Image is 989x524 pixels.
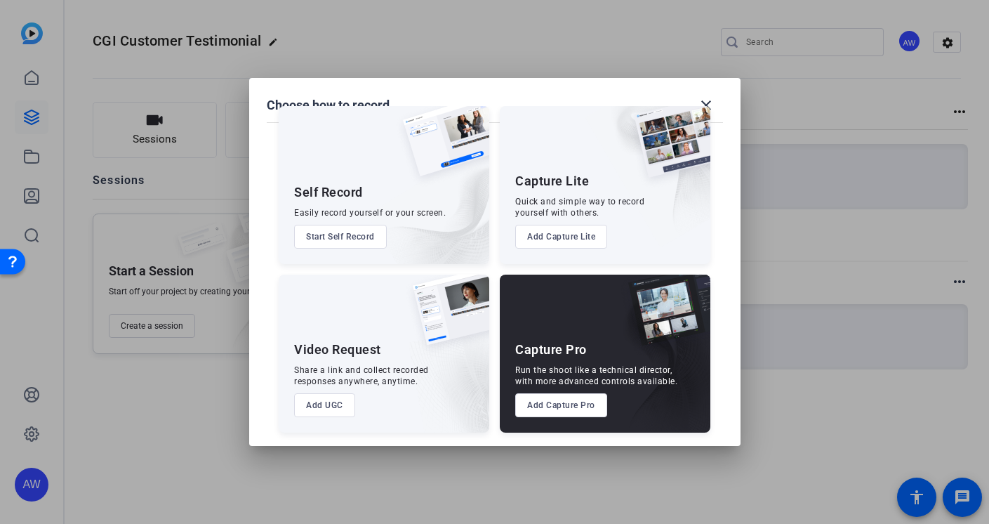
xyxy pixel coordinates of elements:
[367,136,489,264] img: embarkstudio-self-record.png
[294,341,381,358] div: Video Request
[294,184,363,201] div: Self Record
[392,106,489,190] img: self-record.png
[515,225,607,249] button: Add Capture Lite
[698,97,715,114] mat-icon: close
[294,393,355,417] button: Add UGC
[515,393,607,417] button: Add Capture Pro
[585,106,710,247] img: embarkstudio-capture-lite.png
[402,275,489,360] img: ugc-content.png
[515,341,587,358] div: Capture Pro
[515,196,644,218] div: Quick and simple way to record yourself with others.
[618,275,710,360] img: capture-pro.png
[408,318,489,433] img: embarkstudio-ugc-content.png
[294,225,387,249] button: Start Self Record
[623,106,710,192] img: capture-lite.png
[294,207,446,218] div: Easily record yourself or your screen.
[267,97,390,114] h1: Choose how to record
[515,365,677,387] div: Run the shoot like a technical director, with more advanced controls available.
[606,292,710,433] img: embarkstudio-capture-pro.png
[294,365,429,387] div: Share a link and collect recorded responses anywhere, anytime.
[515,173,589,190] div: Capture Lite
